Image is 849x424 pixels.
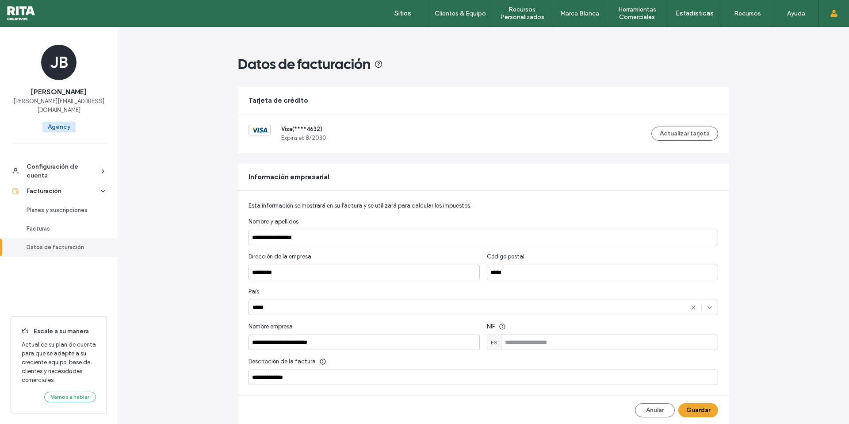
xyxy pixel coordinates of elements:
[394,9,411,17] label: Sitios
[606,6,668,21] label: Herramientas Comerciales
[560,10,599,17] label: Marca Blanca
[249,202,473,209] span: Esta información se mostrará en su factura y se utilizará para calcular los impuestos.
[27,187,99,196] div: Facturación
[238,55,371,73] span: Datos de facturación
[44,392,96,402] button: Vamos a hablar
[676,9,714,17] label: Estadísticas
[651,127,718,141] button: Actualizar tarjeta
[11,97,107,115] span: [PERSON_NAME][EMAIL_ADDRESS][DOMAIN_NAME]
[22,327,96,337] span: Escale a su manera
[249,322,293,331] span: Nombre empresa
[635,403,675,417] button: Anular
[487,335,501,350] div: ES
[734,10,761,17] label: Recursos
[249,357,316,366] span: Descripción de la factura
[27,206,99,215] div: Planes y suscripciones
[487,252,524,261] span: Código postal
[27,243,99,252] div: Datos de facturación
[31,87,87,97] span: [PERSON_NAME]
[435,10,486,17] label: Clientes & Equipo
[249,96,308,105] span: Tarjeta de crédito
[22,340,96,385] span: Actualice su plan de cuenta para que se adapte a su creciente equipo, base de clientes y necesida...
[281,134,326,143] span: Expira el: 8 / 2030
[249,287,259,296] span: País
[491,6,553,21] label: Recursos Personalizados
[249,217,298,226] span: Nombre y apellidos
[42,122,76,132] span: Agency
[787,10,805,17] label: Ayuda
[487,322,495,331] span: NIF
[249,172,329,182] span: Información empresarial
[249,252,311,261] span: Dirección de la empresa
[41,45,76,80] div: JB
[678,403,718,417] button: Guardar
[27,162,99,180] div: Configuración de cuenta
[27,224,99,233] div: Facturas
